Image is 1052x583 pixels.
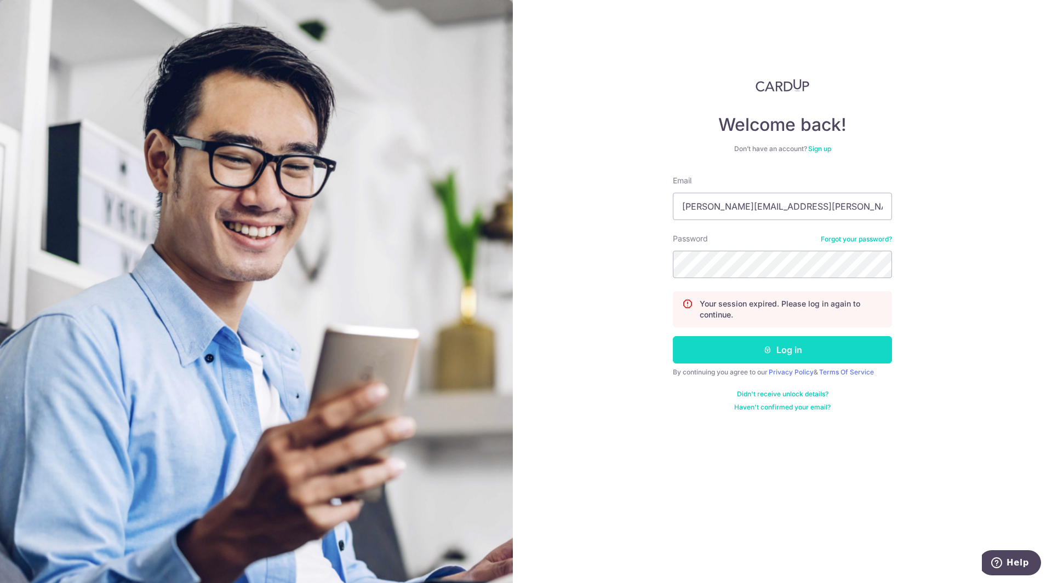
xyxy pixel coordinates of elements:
button: Log in [673,336,892,363]
label: Password [673,233,708,244]
a: Haven't confirmed your email? [734,403,831,412]
h4: Welcome back! [673,114,892,136]
div: By continuing you agree to our & [673,368,892,377]
a: Didn't receive unlock details? [737,390,828,399]
a: Terms Of Service [819,368,874,376]
input: Enter your Email [673,193,892,220]
iframe: Opens a widget where you can find more information [982,550,1041,578]
div: Don’t have an account? [673,145,892,153]
a: Sign up [808,145,831,153]
p: Your session expired. Please log in again to continue. [700,298,883,320]
img: CardUp Logo [756,79,809,92]
a: Forgot your password? [821,235,892,244]
label: Email [673,175,691,186]
a: Privacy Policy [769,368,814,376]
